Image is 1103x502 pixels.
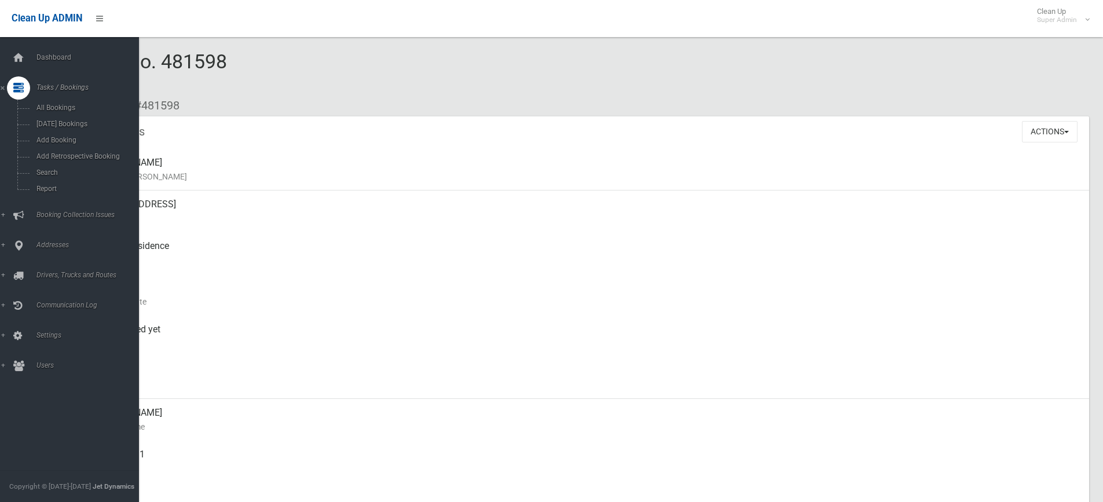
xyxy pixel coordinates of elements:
span: Add Booking [33,136,138,144]
div: [STREET_ADDRESS] [93,190,1080,232]
span: [DATE] Bookings [33,120,138,128]
div: Front of Residence [93,232,1080,274]
small: Super Admin [1037,16,1077,24]
div: Not collected yet [93,316,1080,357]
div: 0450920811 [93,441,1080,482]
span: Communication Log [33,301,148,309]
span: Users [33,361,148,369]
div: [DATE] [93,274,1080,316]
span: Tasks / Bookings [33,83,148,91]
small: Collected At [93,336,1080,350]
div: [PERSON_NAME] [93,149,1080,190]
small: Collection Date [93,295,1080,309]
span: Clean Up [1031,7,1089,24]
small: Name of [PERSON_NAME] [93,170,1080,184]
span: All Bookings [33,104,138,112]
div: [PERSON_NAME] [93,399,1080,441]
small: Address [93,211,1080,225]
strong: Jet Dynamics [93,482,134,490]
span: Settings [33,331,148,339]
span: Search [33,168,138,177]
span: Addresses [33,241,148,249]
span: Booking Collection Issues [33,211,148,219]
span: Dashboard [33,53,148,61]
span: Copyright © [DATE]-[DATE] [9,482,91,490]
small: Mobile [93,461,1080,475]
div: [DATE] [93,357,1080,399]
small: Pickup Point [93,253,1080,267]
small: Contact Name [93,420,1080,434]
button: Actions [1022,121,1078,142]
li: #481598 [126,95,179,116]
span: Clean Up ADMIN [12,13,82,24]
span: Add Retrospective Booking [33,152,138,160]
span: Drivers, Trucks and Routes [33,271,148,279]
span: Report [33,185,138,193]
small: Zone [93,378,1080,392]
span: Booking No. 481598 [51,50,227,95]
